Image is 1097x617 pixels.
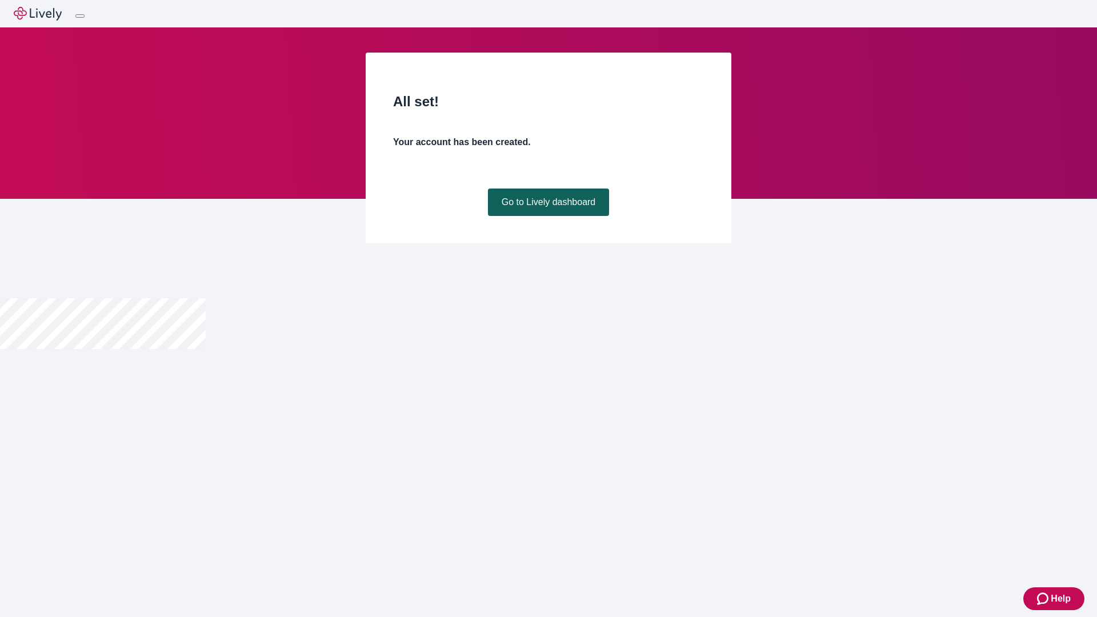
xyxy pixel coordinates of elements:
button: Zendesk support iconHelp [1023,587,1084,610]
span: Help [1051,592,1071,606]
h4: Your account has been created. [393,135,704,149]
svg: Zendesk support icon [1037,592,1051,606]
a: Go to Lively dashboard [488,189,610,216]
button: Log out [75,14,85,18]
h2: All set! [393,91,704,112]
img: Lively [14,7,62,21]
